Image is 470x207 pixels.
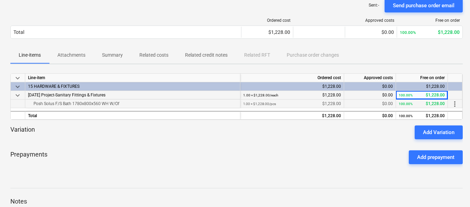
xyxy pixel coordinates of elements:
[399,112,445,120] div: $1,228.00
[399,93,413,97] small: 100.00%
[243,100,341,108] div: $1,228.00
[244,29,290,35] div: $1,228.00
[240,74,344,82] div: Ordered cost
[25,111,240,120] div: Total
[409,150,463,164] button: Add prepayment
[13,91,22,100] span: keyboard_arrow_down
[423,128,454,137] div: Add Variation
[435,174,470,207] iframe: Chat Widget
[13,83,22,91] span: keyboard_arrow_down
[393,1,454,10] div: Send purchase order email
[347,82,393,91] div: $0.00
[396,74,448,82] div: Free on order
[348,29,394,35] div: $0.00
[57,51,85,59] p: Attachments
[348,18,394,23] div: Approved costs
[399,114,413,118] small: 100.00%
[243,82,341,91] div: $1,228.00
[400,18,460,23] div: Free on order
[25,74,240,82] div: Line-item
[347,112,393,120] div: $0.00
[399,102,413,106] small: 100.00%
[10,197,463,206] p: Notes
[347,91,393,100] div: $0.00
[243,93,278,97] small: 1.00 × $1,228.00 / each
[369,2,379,8] p: Sent : -
[243,91,341,100] div: $1,228.00
[399,100,445,108] div: $1,228.00
[28,93,105,97] span: 3-15-03 Project-Sanitary Fittings & Fixtures
[415,125,463,139] button: Add Variation
[10,150,47,164] p: Prepayments
[400,29,460,35] div: $1,228.00
[102,51,123,59] p: Summary
[344,74,396,82] div: Approved costs
[28,100,237,108] div: Posh Solus F/S Bath 1780x800x560 WH W/Of
[13,74,22,82] span: keyboard_arrow_down
[28,82,237,91] div: 15 HARDWARE & FIXTURES
[139,51,168,59] p: Related costs
[417,153,454,162] div: Add prepayment
[13,29,24,35] div: Total
[185,51,228,59] p: Related credit notes
[451,100,459,108] span: more_vert
[347,100,393,108] div: $0.00
[19,51,41,59] p: Line-items
[10,125,35,139] p: Variation
[243,112,341,120] div: $1,228.00
[243,102,276,106] small: 1.00 × $1,228.00 / pcs
[400,30,416,35] small: 100.00%
[399,91,445,100] div: $1,228.00
[244,18,291,23] div: Ordered cost
[399,82,445,91] div: $1,228.00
